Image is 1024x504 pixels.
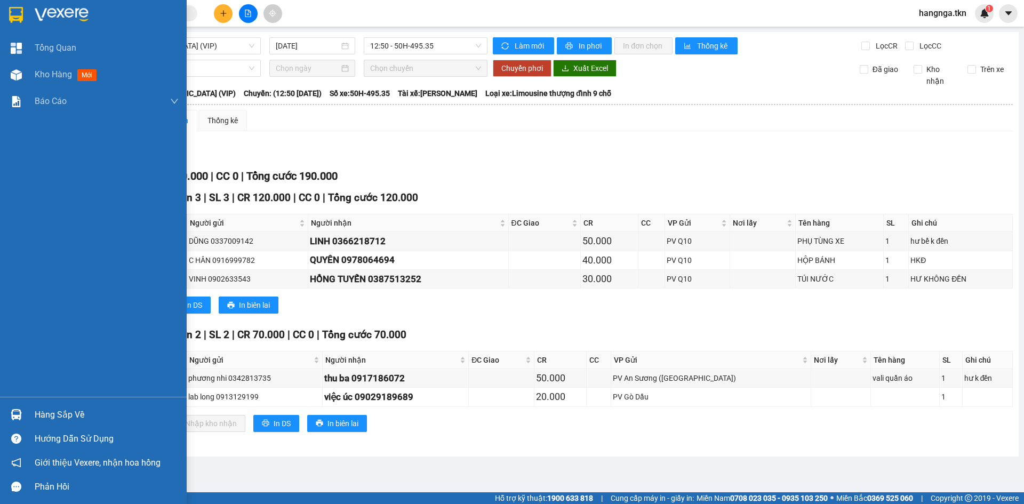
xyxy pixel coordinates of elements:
[910,235,1011,247] div: hư bể k đền
[307,415,367,432] button: printerIn biên lai
[921,492,923,504] span: |
[963,351,1013,369] th: Ghi chú
[871,40,899,52] span: Lọc CR
[325,354,458,366] span: Người nhận
[370,38,481,54] span: 12:50 - 50H-495.35
[209,329,229,341] span: SL 2
[11,96,22,107] img: solution-icon
[495,492,593,504] span: Hỗ trợ kỹ thuật:
[246,170,338,182] span: Tổng cước 190.000
[220,10,227,17] span: plus
[797,273,882,285] div: TÚI NƯỚC
[579,40,603,52] span: In phơi
[227,301,235,310] span: printer
[987,5,991,12] span: 1
[493,37,554,54] button: syncLàm mới
[185,299,202,311] span: In DS
[493,60,551,77] button: Chuyển phơi
[189,354,311,366] span: Người gửi
[189,273,307,285] div: VINH 0902633543
[209,191,229,204] span: SL 3
[999,4,1018,23] button: caret-down
[797,254,882,266] div: HỘP BÁNH
[35,94,67,108] span: Báo cáo
[611,492,694,504] span: Cung cấp máy in - giấy in:
[311,217,497,229] span: Người nhận
[613,391,809,403] div: PV Gò Dầu
[11,434,21,444] span: question-circle
[237,329,285,341] span: CR 70.000
[11,482,21,492] span: message
[515,40,546,52] span: Làm mới
[614,354,800,366] span: VP Gửi
[262,419,269,428] span: printer
[328,191,418,204] span: Tổng cước 120.000
[814,354,860,366] span: Nơi lấy
[11,43,22,54] img: dashboard-icon
[188,391,321,403] div: lab long 0913129199
[398,87,477,99] span: Tài xế: [PERSON_NAME]
[173,329,201,341] span: Đơn 2
[534,351,587,369] th: CR
[668,217,719,229] span: VP Gửi
[614,37,673,54] button: In đơn chọn
[100,26,446,39] li: [STREET_ADDRESS][PERSON_NAME]. [GEOGRAPHIC_DATA], Tỉnh [GEOGRAPHIC_DATA]
[35,456,161,469] span: Giới thiệu Vexere, nhận hoa hồng
[293,191,296,204] span: |
[922,63,959,87] span: Kho nhận
[322,329,406,341] span: Tổng cước 70.000
[11,458,21,468] span: notification
[323,191,325,204] span: |
[239,4,258,23] button: file-add
[324,390,467,404] div: việc úc 09029189689
[665,270,730,289] td: PV Q10
[274,418,291,429] span: In DS
[165,297,211,314] button: printerIn DS
[190,217,298,229] span: Người gửi
[582,271,636,286] div: 30.000
[613,372,809,384] div: PV An Sương ([GEOGRAPHIC_DATA])
[665,232,730,251] td: PV Q10
[697,40,729,52] span: Thống kê
[587,351,611,369] th: CC
[965,494,972,502] span: copyright
[35,69,72,79] span: Kho hàng
[909,214,1013,232] th: Ghi chú
[239,299,270,311] span: In biên lai
[165,415,245,432] button: downloadNhập kho nhận
[189,235,307,247] div: DŨNG 0337009142
[573,62,608,74] span: Xuất Excel
[964,372,1011,384] div: hư k đền
[941,391,961,403] div: 1
[976,63,1008,75] span: Trên xe
[557,37,612,54] button: printerIn phơi
[214,4,233,23] button: plus
[697,492,828,504] span: Miền Nam
[873,372,938,384] div: vali quần áo
[501,42,510,51] span: sync
[941,372,961,384] div: 1
[310,253,506,267] div: QUYÊN 0978064694
[188,372,321,384] div: phương nhi 0342813735
[867,494,913,502] strong: 0369 525 060
[207,115,238,126] div: Thống kê
[796,214,884,232] th: Tên hàng
[269,10,276,17] span: aim
[885,235,907,247] div: 1
[35,431,179,447] div: Hướng dẫn sử dụng
[868,63,902,75] span: Đã giao
[910,254,1011,266] div: HKĐ
[13,77,170,113] b: GỬI : PV An Sương ([GEOGRAPHIC_DATA])
[915,40,943,52] span: Lọc CC
[667,254,728,266] div: PV Q10
[35,479,179,495] div: Phản hồi
[667,273,728,285] div: PV Q10
[316,419,323,428] span: printer
[35,41,76,54] span: Tổng Quan
[582,234,636,249] div: 50.000
[232,191,235,204] span: |
[980,9,989,18] img: icon-new-feature
[611,388,811,406] td: PV Gò Dầu
[885,273,907,285] div: 1
[9,7,23,23] img: logo-vxr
